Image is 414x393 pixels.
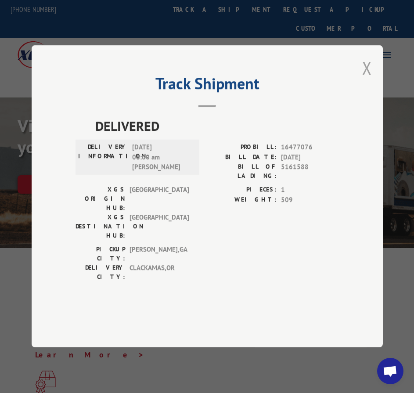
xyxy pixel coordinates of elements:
[130,213,189,241] span: [GEOGRAPHIC_DATA]
[76,213,125,241] label: XGS DESTINATION HUB:
[95,116,339,136] span: DELIVERED
[132,143,191,173] span: [DATE] 06:00 am [PERSON_NAME]
[207,195,277,205] label: WEIGHT:
[76,185,125,213] label: XGS ORIGIN HUB:
[281,143,339,153] span: 16477076
[281,195,339,205] span: 509
[207,152,277,162] label: BILL DATE:
[76,245,125,263] label: PICKUP CITY:
[78,143,128,173] label: DELIVERY INFORMATION:
[281,152,339,162] span: [DATE]
[281,185,339,195] span: 1
[130,245,189,263] span: [PERSON_NAME] , GA
[362,56,372,79] button: Close modal
[377,358,403,384] div: Open chat
[207,185,277,195] label: PIECES:
[76,77,339,94] h2: Track Shipment
[130,185,189,213] span: [GEOGRAPHIC_DATA]
[207,143,277,153] label: PROBILL:
[207,162,277,181] label: BILL OF LADING:
[130,263,189,282] span: CLACKAMAS , OR
[281,162,339,181] span: 5161588
[76,263,125,282] label: DELIVERY CITY:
